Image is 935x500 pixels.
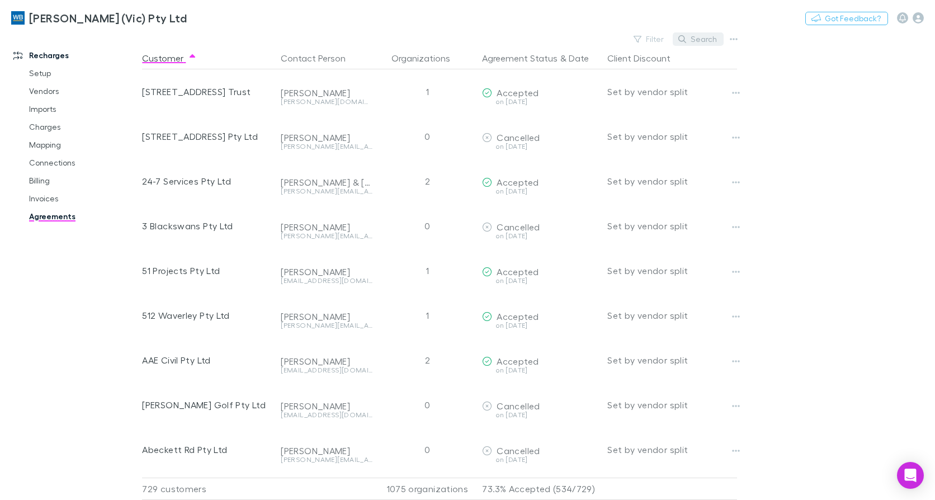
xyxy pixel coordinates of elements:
[281,143,372,150] div: [PERSON_NAME][EMAIL_ADDRESS][DOMAIN_NAME]
[281,266,372,277] div: [PERSON_NAME]
[142,478,276,500] div: 729 customers
[4,4,193,31] a: [PERSON_NAME] (Vic) Pty Ltd
[607,427,737,472] div: Set by vendor split
[607,248,737,293] div: Set by vendor split
[281,400,372,412] div: [PERSON_NAME]
[18,207,148,225] a: Agreements
[628,32,670,46] button: Filter
[29,11,187,25] h3: [PERSON_NAME] (Vic) Pty Ltd
[377,427,478,472] div: 0
[377,114,478,159] div: 0
[377,248,478,293] div: 1
[377,204,478,248] div: 0
[142,204,272,248] div: 3 Blackswans Pty Ltd
[497,445,540,456] span: Cancelled
[281,322,372,329] div: [PERSON_NAME][EMAIL_ADDRESS][DOMAIN_NAME]
[482,367,598,374] div: on [DATE]
[482,412,598,418] div: on [DATE]
[497,400,540,411] span: Cancelled
[142,69,272,114] div: [STREET_ADDRESS] Trust
[2,46,148,64] a: Recharges
[11,11,25,25] img: William Buck (Vic) Pty Ltd's Logo
[142,383,272,427] div: [PERSON_NAME] Golf Pty Ltd
[497,87,539,98] span: Accepted
[482,478,598,499] p: 73.3% Accepted (534/729)
[18,100,148,118] a: Imports
[482,188,598,195] div: on [DATE]
[497,132,540,143] span: Cancelled
[497,266,539,277] span: Accepted
[377,338,478,383] div: 2
[18,82,148,100] a: Vendors
[607,338,737,383] div: Set by vendor split
[142,114,272,159] div: [STREET_ADDRESS] Pty Ltd
[482,47,558,69] button: Agreement Status
[482,98,598,105] div: on [DATE]
[281,356,372,367] div: [PERSON_NAME]
[142,427,272,472] div: Abeckett Rd Pty Ltd
[673,32,724,46] button: Search
[897,462,924,489] div: Open Intercom Messenger
[281,98,372,105] div: [PERSON_NAME][DOMAIN_NAME][EMAIL_ADDRESS][PERSON_NAME][DOMAIN_NAME]
[18,154,148,172] a: Connections
[497,221,540,232] span: Cancelled
[142,47,197,69] button: Customer
[497,177,539,187] span: Accepted
[607,114,737,159] div: Set by vendor split
[281,412,372,418] div: [EMAIL_ADDRESS][DOMAIN_NAME]
[281,177,372,188] div: [PERSON_NAME] & [PERSON_NAME]
[377,383,478,427] div: 0
[281,188,372,195] div: [PERSON_NAME][EMAIL_ADDRESS][DOMAIN_NAME]
[482,277,598,284] div: on [DATE]
[142,159,272,204] div: 24-7 Services Pty Ltd
[18,172,148,190] a: Billing
[607,159,737,204] div: Set by vendor split
[281,445,372,456] div: [PERSON_NAME]
[607,69,737,114] div: Set by vendor split
[281,367,372,374] div: [EMAIL_ADDRESS][DOMAIN_NAME]
[142,338,272,383] div: AAE Civil Pty Ltd
[482,456,598,463] div: on [DATE]
[18,136,148,154] a: Mapping
[281,233,372,239] div: [PERSON_NAME][EMAIL_ADDRESS][DOMAIN_NAME]
[281,311,372,322] div: [PERSON_NAME]
[482,322,598,329] div: on [DATE]
[142,248,272,293] div: 51 Projects Pty Ltd
[482,143,598,150] div: on [DATE]
[497,356,539,366] span: Accepted
[142,293,272,338] div: 512 Waverley Pty Ltd
[377,69,478,114] div: 1
[482,233,598,239] div: on [DATE]
[18,64,148,82] a: Setup
[281,87,372,98] div: [PERSON_NAME]
[281,132,372,143] div: [PERSON_NAME]
[281,456,372,463] div: [PERSON_NAME][EMAIL_ADDRESS][DOMAIN_NAME]
[281,277,372,284] div: [EMAIL_ADDRESS][DOMAIN_NAME]
[805,12,888,25] button: Got Feedback?
[281,47,359,69] button: Contact Person
[607,204,737,248] div: Set by vendor split
[377,478,478,500] div: 1075 organizations
[497,311,539,322] span: Accepted
[607,383,737,427] div: Set by vendor split
[607,47,684,69] button: Client Discount
[18,118,148,136] a: Charges
[18,190,148,207] a: Invoices
[377,293,478,338] div: 1
[377,159,478,204] div: 2
[391,47,464,69] button: Organizations
[569,47,589,69] button: Date
[281,221,372,233] div: [PERSON_NAME]
[482,47,598,69] div: &
[607,293,737,338] div: Set by vendor split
